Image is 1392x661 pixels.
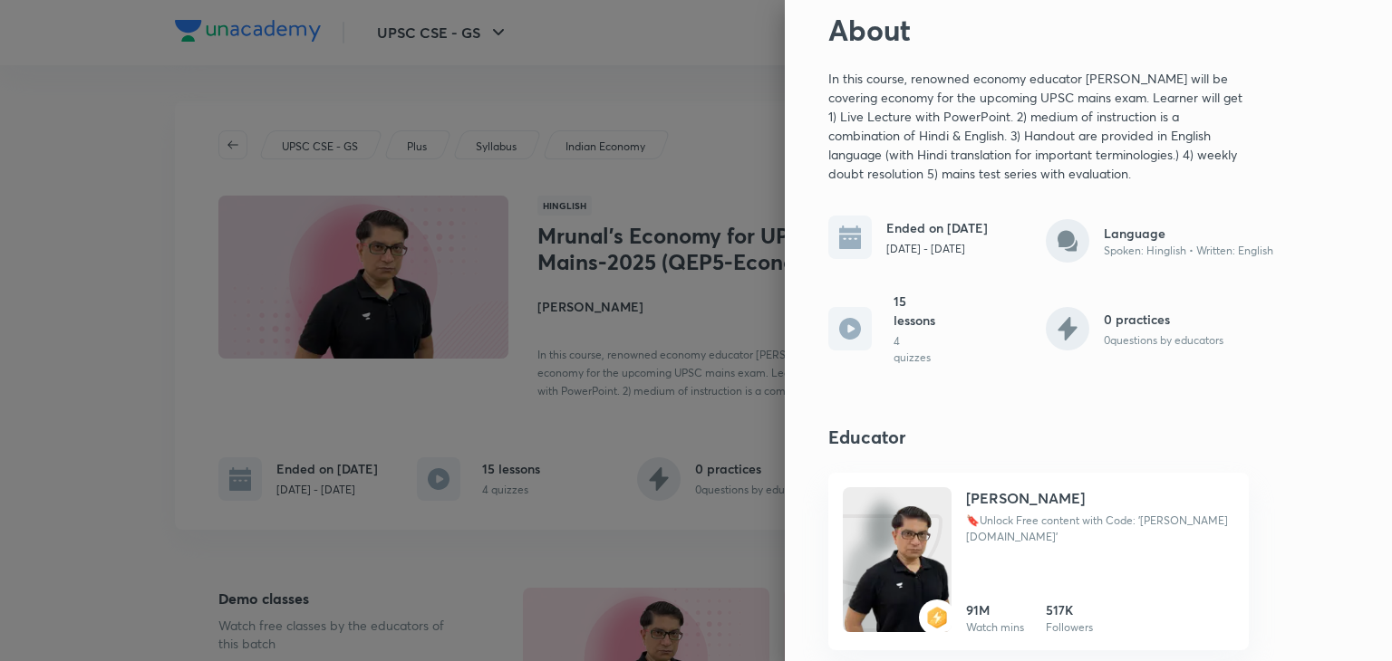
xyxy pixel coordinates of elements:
h4: [PERSON_NAME] [966,487,1085,509]
h6: 517K [1046,600,1093,619]
p: 4 quizzes [894,333,937,366]
h6: Language [1104,224,1273,243]
img: Unacademy [843,505,952,650]
p: 0 questions by educators [1104,332,1223,349]
p: In this course, renowned economy educator [PERSON_NAME] will be covering economy for the upcoming... [828,69,1249,183]
h4: Educator [828,424,1288,451]
img: badge [926,607,948,628]
p: Followers [1046,619,1093,636]
h2: About [828,13,1288,47]
h6: 91M [966,600,1024,619]
h6: 0 practices [1104,310,1223,329]
p: 🔖Unlock Free content with Code: 'Mrunal.org' [966,513,1234,545]
h6: Ended on [DATE] [886,218,988,237]
a: Unacademybadge[PERSON_NAME]🔖Unlock Free content with Code: '[PERSON_NAME][DOMAIN_NAME]'91MWatch m... [828,473,1249,650]
p: Watch mins [966,619,1024,636]
p: [DATE] - [DATE] [886,241,988,257]
h6: 15 lessons [894,292,937,330]
p: Spoken: Hinglish • Written: English [1104,243,1273,259]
